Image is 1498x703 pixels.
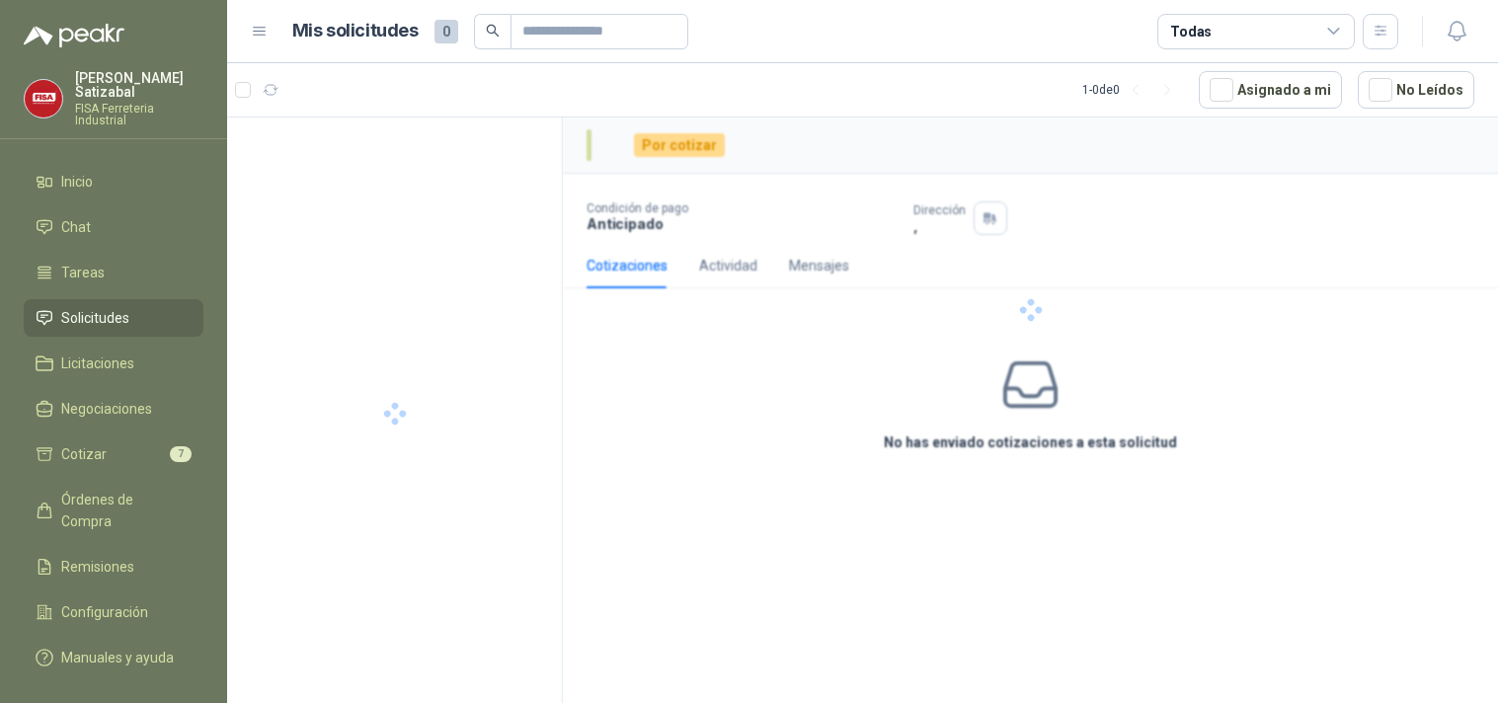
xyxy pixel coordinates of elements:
span: Órdenes de Compra [61,489,185,532]
a: Órdenes de Compra [24,481,203,540]
span: Chat [61,216,91,238]
a: Licitaciones [24,345,203,382]
a: Tareas [24,254,203,291]
span: Inicio [61,171,93,193]
span: Configuración [61,601,148,623]
h1: Mis solicitudes [292,17,419,45]
button: No Leídos [1358,71,1474,109]
span: Cotizar [61,443,107,465]
p: FISA Ferreteria Industrial [75,103,203,126]
a: Configuración [24,593,203,631]
p: [PERSON_NAME] Satizabal [75,71,203,99]
span: search [486,24,500,38]
a: Manuales y ayuda [24,639,203,676]
div: 1 - 0 de 0 [1082,74,1183,106]
a: Remisiones [24,548,203,586]
a: Solicitudes [24,299,203,337]
button: Asignado a mi [1199,71,1342,109]
span: Solicitudes [61,307,129,329]
span: 7 [170,446,192,462]
span: Licitaciones [61,352,134,374]
a: Chat [24,208,203,246]
span: 0 [434,20,458,43]
span: Negociaciones [61,398,152,420]
div: Todas [1170,21,1212,42]
span: Tareas [61,262,105,283]
a: Inicio [24,163,203,200]
a: Cotizar7 [24,435,203,473]
span: Manuales y ayuda [61,647,174,668]
a: Negociaciones [24,390,203,428]
span: Remisiones [61,556,134,578]
img: Logo peakr [24,24,124,47]
img: Company Logo [25,80,62,117]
